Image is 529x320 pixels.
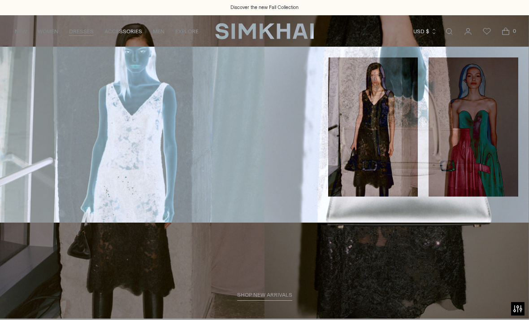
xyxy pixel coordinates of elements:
[510,27,518,35] span: 0
[230,4,299,11] a: Discover the new Fall Collection
[153,22,165,41] a: MEN
[497,22,515,40] a: Open cart modal
[15,22,27,41] a: NEW
[175,22,199,41] a: EXPLORE
[69,22,94,41] a: DRESSES
[478,22,496,40] a: Wishlist
[215,22,314,40] a: SIMKHAI
[38,22,58,41] a: WOMEN
[440,22,458,40] a: Open search modal
[413,22,437,41] button: USD $
[104,22,142,41] a: ACCESSORIES
[459,22,477,40] a: Go to the account page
